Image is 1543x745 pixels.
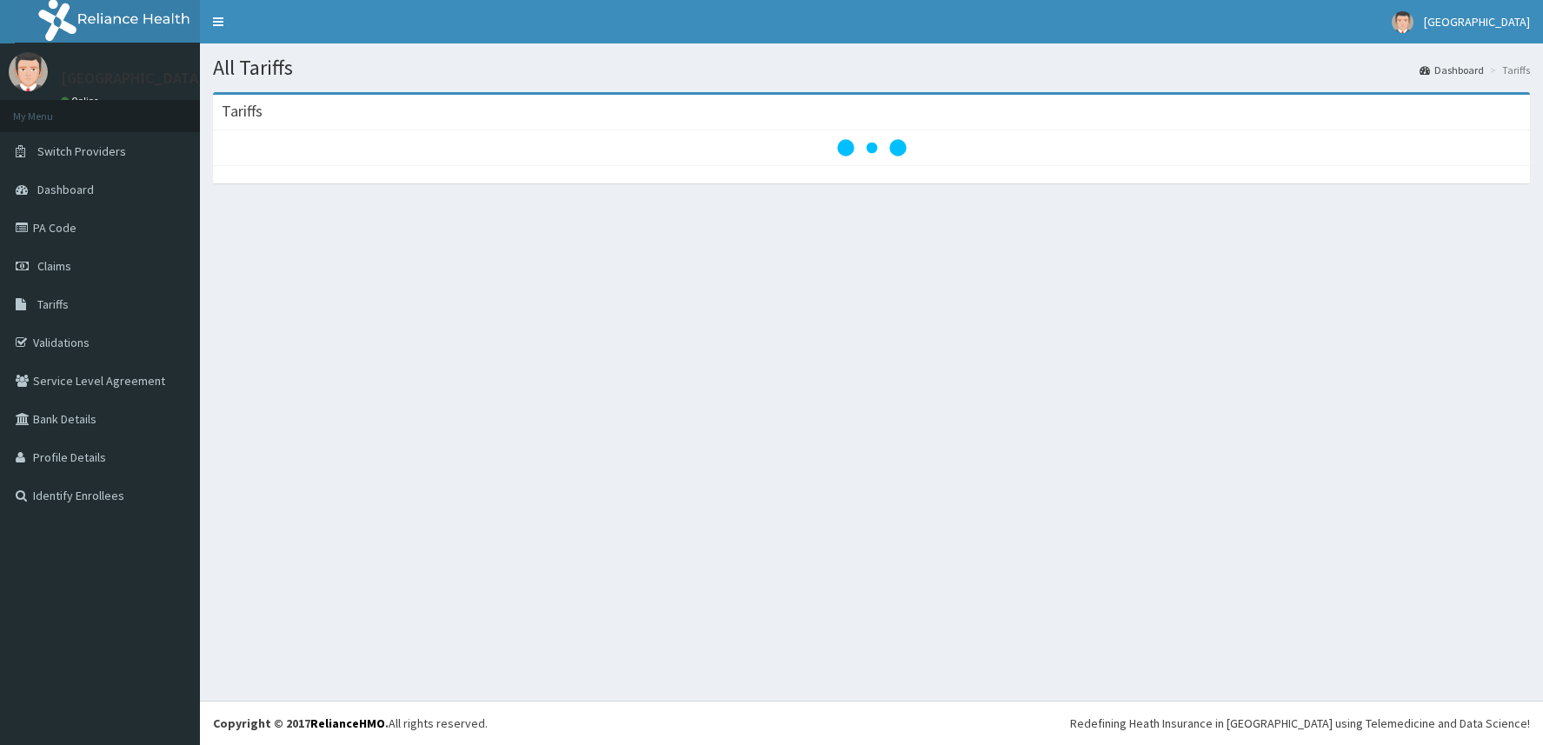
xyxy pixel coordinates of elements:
[1420,63,1484,77] a: Dashboard
[1486,63,1530,77] li: Tariffs
[837,113,907,183] svg: audio-loading
[61,95,103,107] a: Online
[1070,715,1530,732] div: Redefining Heath Insurance in [GEOGRAPHIC_DATA] using Telemedicine and Data Science!
[200,701,1543,745] footer: All rights reserved.
[37,258,71,274] span: Claims
[37,296,69,312] span: Tariffs
[1392,11,1413,33] img: User Image
[213,715,389,731] strong: Copyright © 2017 .
[213,57,1530,79] h1: All Tariffs
[37,182,94,197] span: Dashboard
[1424,14,1530,30] span: [GEOGRAPHIC_DATA]
[222,103,263,119] h3: Tariffs
[9,52,48,91] img: User Image
[310,715,385,731] a: RelianceHMO
[37,143,126,159] span: Switch Providers
[61,70,204,86] p: [GEOGRAPHIC_DATA]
